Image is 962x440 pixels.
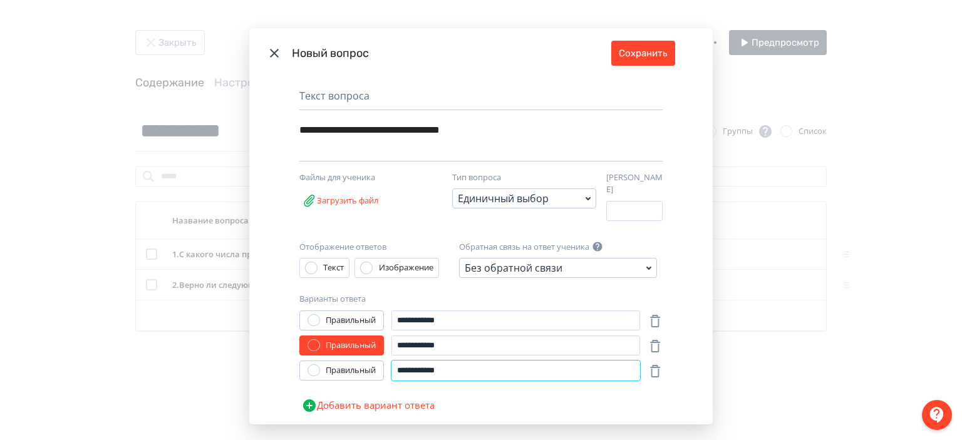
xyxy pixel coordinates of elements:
[249,28,713,424] div: Modal
[611,41,675,66] button: Сохранить
[459,241,589,253] label: Обратная связь на ответ ученика
[292,45,611,62] div: Новый вопрос
[299,88,663,110] div: Текст вопроса
[452,171,501,184] label: Тип вопроса
[299,293,366,305] label: Варианты ответа
[606,171,663,196] label: [PERSON_NAME]
[323,262,344,274] div: Текст
[458,191,549,206] div: Единичный выбор
[326,364,376,377] div: Правильный
[299,171,431,184] div: Файлы для ученика
[379,262,433,274] div: Изображение
[299,393,437,418] button: Добавить вариант ответа
[299,241,386,253] label: Отображение ответов
[326,339,376,352] div: Правильный
[465,260,562,275] div: Без обратной связи
[326,314,376,327] div: Правильный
